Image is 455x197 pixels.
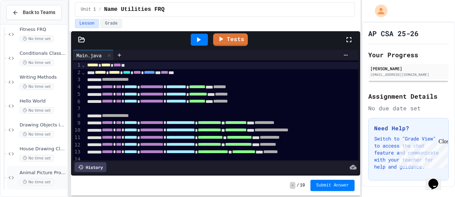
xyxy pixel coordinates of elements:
span: Back to Teams [23,9,55,16]
div: 11 [73,134,82,142]
span: Conditionals Classwork [20,51,66,57]
button: Submit Answer [310,180,355,191]
span: Animal Picture Project [20,170,66,176]
span: Name Utilities FRQ [104,5,164,14]
div: 4 [73,84,82,91]
div: 9 [73,120,82,127]
div: History [75,162,106,172]
div: My Account [367,3,389,19]
div: Chat with us now!Close [3,3,48,45]
span: Fitness FRQ [20,27,66,33]
div: 12 [73,142,82,149]
span: Submit Answer [316,183,349,188]
span: / [297,183,299,188]
span: No time set [20,59,54,66]
span: No time set [20,83,54,90]
div: Main.java [73,52,105,59]
div: 2 [73,69,82,77]
button: Grade [100,19,122,28]
p: Switch to "Grade View" to access the chat feature and communicate with your teacher for help and ... [374,135,443,170]
div: Main.java [73,50,114,60]
span: House Drawing Classwork [20,146,66,152]
span: No time set [20,35,54,42]
span: Fold line [82,62,85,68]
h1: AP CSA 25-26 [368,28,419,38]
div: No due date set [368,104,449,112]
div: 10 [73,127,82,134]
span: No time set [20,131,54,138]
span: / [99,7,101,12]
span: 10 [300,183,305,188]
a: Tests [213,33,248,46]
span: Unit 1 [81,7,96,12]
div: 8 [73,112,82,120]
span: - [290,182,295,189]
div: 6 [73,98,82,106]
button: Back to Teams [6,5,62,20]
div: [EMAIL_ADDRESS][DOMAIN_NAME] [370,72,447,77]
div: 7 [73,105,82,112]
span: No time set [20,179,54,185]
button: Lesson [75,19,99,28]
div: 3 [73,76,82,84]
span: Writing Methods [20,74,66,80]
div: 1 [73,62,82,69]
span: Hello World [20,98,66,104]
span: Fold line [82,70,85,75]
iframe: chat widget [426,169,448,190]
div: 14 [73,156,82,163]
span: No time set [20,155,54,162]
h2: Assignment Details [368,91,449,101]
div: 5 [73,91,82,98]
iframe: chat widget [397,138,448,168]
span: Drawing Objects in Java - HW Playposit Code [20,122,66,128]
h3: Need Help? [374,124,443,132]
h2: Your Progress [368,50,449,60]
div: [PERSON_NAME] [370,65,447,72]
span: No time set [20,107,54,114]
div: 13 [73,149,82,156]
